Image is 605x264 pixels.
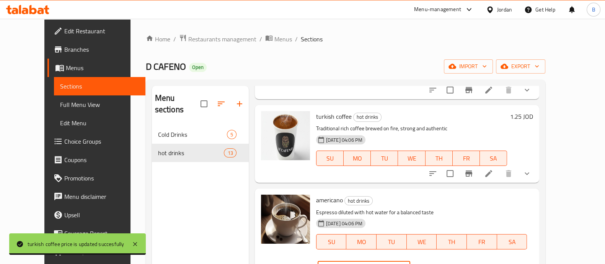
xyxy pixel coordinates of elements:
span: 5 [227,131,236,138]
span: hot drinks [345,197,372,205]
button: WE [398,151,425,166]
div: Jordan [497,5,512,14]
a: Coupons [47,151,145,169]
button: SU [316,151,344,166]
button: FR [467,234,497,249]
span: Sort sections [212,95,230,113]
span: SU [320,236,344,248]
span: hot drinks [158,148,224,157]
span: TH [429,153,450,164]
p: Espresso diluted with hot water for a balanced taste [316,208,527,217]
a: Edit Menu [54,114,145,132]
span: Grocery Checklist [64,247,139,256]
svg: Show Choices [522,169,532,178]
button: Add section [230,95,249,113]
div: hot drinks [344,196,373,205]
button: delete [499,81,518,99]
button: TH [426,151,453,166]
span: [DATE] 04:06 PM [323,220,365,227]
span: Choice Groups [64,137,139,146]
span: SU [320,153,341,164]
a: Branches [47,40,145,59]
button: sort-choices [424,164,442,183]
a: Menus [47,59,145,77]
span: Open [189,64,207,71]
span: turkish coffee [316,111,352,122]
button: sort-choices [424,81,442,99]
a: Upsell [47,206,145,224]
span: MO [349,236,373,248]
span: import [450,62,487,71]
p: Traditional rich coffee brewed on fire, strong and authentic [316,124,507,133]
h6: 1.25 JOD [510,111,533,122]
button: SA [497,234,527,249]
button: SU [316,234,347,249]
span: Coupons [64,155,139,164]
button: show more [518,164,536,183]
li: / [295,34,298,44]
span: Branches [64,45,139,54]
button: import [444,59,493,74]
a: Edit Restaurant [47,22,145,40]
div: hot drinks13 [152,144,249,162]
span: WE [410,236,434,248]
h2: Menu sections [155,92,201,115]
span: Menus [66,63,139,72]
span: Edit Restaurant [64,26,139,36]
span: TU [380,236,404,248]
button: Branch-specific-item [460,164,478,183]
span: TU [374,153,395,164]
span: FR [456,153,477,164]
span: SA [500,236,524,248]
span: WE [401,153,422,164]
button: TH [437,234,467,249]
a: Full Menu View [54,95,145,114]
div: Menu-management [414,5,461,14]
span: Sections [301,34,323,44]
div: turkish coffee price is updated succesfully [28,240,124,248]
span: 13 [224,149,236,157]
li: / [173,34,176,44]
span: Select to update [442,82,458,98]
div: Open [189,63,207,72]
button: FR [453,151,480,166]
nav: breadcrumb [146,34,546,44]
button: MO [346,234,377,249]
span: Menus [274,34,292,44]
span: Coverage Report [64,229,139,238]
div: items [227,130,236,139]
span: Cold Drinks [158,130,227,139]
span: MO [347,153,368,164]
img: turkish coffee [261,111,310,160]
a: Menu disclaimer [47,187,145,206]
a: Choice Groups [47,132,145,151]
span: Promotions [64,174,139,183]
span: [DATE] 04:06 PM [323,136,365,144]
span: SA [483,153,504,164]
a: Restaurants management [179,34,256,44]
span: Edit Menu [60,118,139,128]
nav: Menu sections [152,122,249,165]
a: Promotions [47,169,145,187]
div: Cold Drinks5 [152,125,249,144]
span: Select all sections [196,96,212,112]
span: export [502,62,539,71]
span: Full Menu View [60,100,139,109]
a: Sections [54,77,145,95]
img: americano [261,195,310,244]
div: hot drinks [353,113,382,122]
span: B [592,5,595,14]
button: TU [377,234,407,249]
span: Sections [60,82,139,91]
button: delete [499,164,518,183]
span: D CAFENO [146,58,186,75]
span: americano [316,194,343,206]
span: Menu disclaimer [64,192,139,201]
span: FR [470,236,494,248]
a: Home [146,34,170,44]
a: Edit menu item [484,169,493,178]
span: Restaurants management [188,34,256,44]
span: Select to update [442,166,458,182]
